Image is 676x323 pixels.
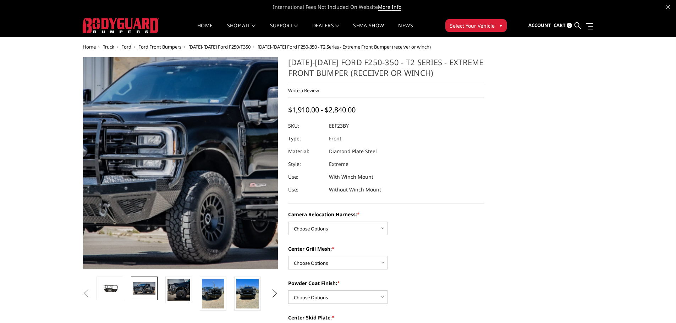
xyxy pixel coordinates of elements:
a: Cart 0 [554,16,572,35]
dt: Type: [288,132,324,145]
span: 0 [567,23,572,28]
a: Ford [121,44,131,50]
a: Home [83,44,96,50]
dt: Use: [288,183,324,196]
img: 2023-2025 Ford F250-350 - T2 Series - Extreme Front Bumper (receiver or winch) [99,282,121,295]
label: Camera Relocation Harness: [288,211,484,218]
dt: SKU: [288,119,324,132]
img: 2023-2025 Ford F250-350 - T2 Series - Extreme Front Bumper (receiver or winch) [133,282,155,294]
span: Account [528,22,551,28]
a: shop all [227,23,256,37]
a: SEMA Show [353,23,384,37]
dd: Without Winch Mount [329,183,381,196]
a: [DATE]-[DATE] Ford F250/F350 [188,44,251,50]
span: Cart [554,22,566,28]
a: More Info [378,4,401,11]
a: Write a Review [288,87,319,94]
a: News [398,23,413,37]
a: Account [528,16,551,35]
label: Center Grill Mesh: [288,245,484,252]
span: ▾ [500,22,502,29]
a: Ford Front Bumpers [138,44,181,50]
a: Home [197,23,213,37]
img: 2023-2025 Ford F250-350 - T2 Series - Extreme Front Bumper (receiver or winch) [202,279,224,308]
span: Select Your Vehicle [450,22,495,29]
button: Next [269,288,280,299]
img: BODYGUARD BUMPERS [83,18,159,33]
label: Powder Coat Finish: [288,279,484,287]
button: Select Your Vehicle [445,19,507,32]
label: Center Skid Plate: [288,314,484,321]
dt: Use: [288,171,324,183]
dd: Front [329,132,341,145]
img: 2023-2025 Ford F250-350 - T2 Series - Extreme Front Bumper (receiver or winch) [236,279,259,308]
button: Previous [81,288,92,299]
a: 2023-2025 Ford F250-350 - T2 Series - Extreme Front Bumper (receiver or winch) [83,57,279,269]
dd: With Winch Mount [329,171,373,183]
img: 2023-2025 Ford F250-350 - T2 Series - Extreme Front Bumper (receiver or winch) [167,279,190,301]
a: Support [270,23,298,37]
dt: Style: [288,158,324,171]
span: $1,910.00 - $2,840.00 [288,105,356,115]
dd: Extreme [329,158,348,171]
dd: Diamond Plate Steel [329,145,377,158]
span: [DATE]-[DATE] Ford F250-350 - T2 Series - Extreme Front Bumper (receiver or winch) [258,44,431,50]
a: Dealers [312,23,339,37]
dt: Material: [288,145,324,158]
dd: EEF23BY [329,119,349,132]
h1: [DATE]-[DATE] Ford F250-350 - T2 Series - Extreme Front Bumper (receiver or winch) [288,57,484,83]
a: Truck [103,44,114,50]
